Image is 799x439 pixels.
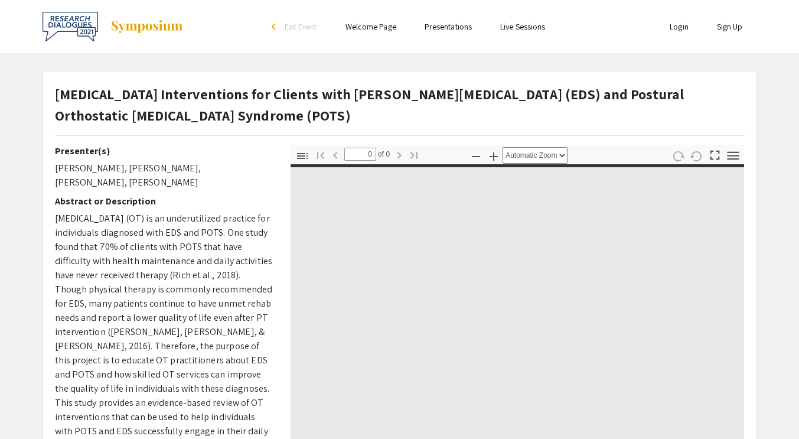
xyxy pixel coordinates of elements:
a: Live Sessions [500,21,545,32]
input: Page [344,148,376,161]
button: Zoom Out [466,147,486,164]
button: Switch to Presentation Mode [705,145,725,162]
a: Presentations [425,21,472,32]
button: Next Page [389,146,409,163]
p: [PERSON_NAME], [PERSON_NAME], [PERSON_NAME], [PERSON_NAME] [55,161,273,190]
span: Exit Event [285,21,317,32]
button: Rotate Clockwise [668,147,688,164]
button: Rotate Counterclockwise [686,147,706,164]
div: arrow_back_ios [272,23,279,30]
img: Symposium by ForagerOne [110,19,184,34]
h2: Presenter(s) [55,145,273,157]
span: of 0 [376,148,390,161]
button: Previous Page [325,146,345,163]
h2: Abstract or Description [55,196,273,207]
a: Welcome Page [345,21,396,32]
button: Toggle Sidebar [292,147,312,164]
button: Zoom In [484,147,504,164]
strong: [MEDICAL_DATA] Interventions for Clients with [PERSON_NAME][MEDICAL_DATA] (EDS) and Postural Orth... [55,84,684,125]
img: UTC ReSEARCH Dialogues 2021 [43,12,98,41]
select: Zoom [503,147,568,164]
button: Go to Last Page [404,146,424,163]
button: Go to First Page [311,146,331,163]
a: UTC ReSEARCH Dialogues 2021 [43,12,184,41]
a: Login [670,21,689,32]
button: Tools [723,147,743,164]
a: Sign Up [717,21,743,32]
